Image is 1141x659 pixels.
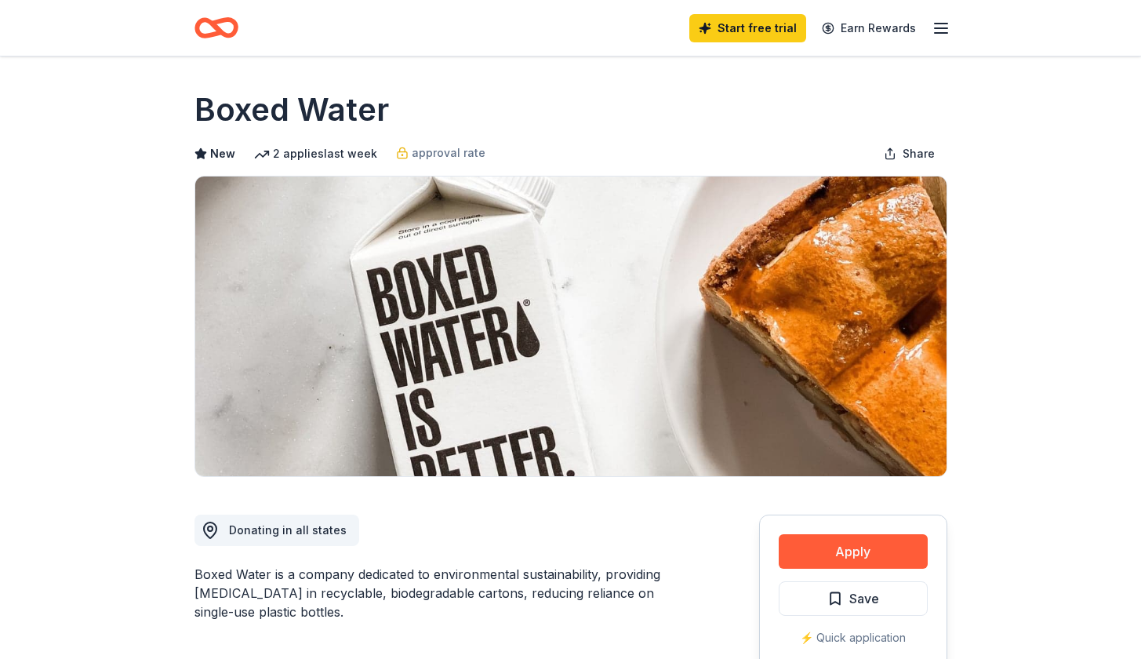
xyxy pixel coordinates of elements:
[194,565,684,621] div: Boxed Water is a company dedicated to environmental sustainability, providing [MEDICAL_DATA] in r...
[254,144,377,163] div: 2 applies last week
[229,523,347,537] span: Donating in all states
[903,144,935,163] span: Share
[396,144,485,162] a: approval rate
[779,581,928,616] button: Save
[689,14,806,42] a: Start free trial
[812,14,925,42] a: Earn Rewards
[194,9,238,46] a: Home
[210,144,235,163] span: New
[195,177,947,476] img: Image for Boxed Water
[779,628,928,647] div: ⚡️ Quick application
[194,88,389,132] h1: Boxed Water
[412,144,485,162] span: approval rate
[871,138,947,169] button: Share
[779,534,928,569] button: Apply
[849,588,879,609] span: Save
